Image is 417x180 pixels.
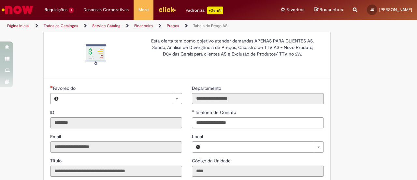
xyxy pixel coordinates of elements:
[50,134,62,139] span: Somente leitura - Email
[62,93,182,104] a: Limpar campo Favorecido
[192,85,223,91] label: Somente leitura - Departamento
[192,142,204,152] button: Local, Visualizar este registro
[1,3,34,16] img: ServiceNow
[50,117,182,128] input: ID
[158,5,176,14] img: click_logo_yellow_360x200.png
[134,23,153,28] a: Financeiro
[50,109,56,116] label: Somente leitura - ID
[192,134,204,139] span: Local
[53,85,77,91] span: Necessários - Favorecido
[207,7,223,14] p: +GenAi
[146,38,319,57] p: Esta oferta tem como objetivo atender demandas APENAS PARA CLIENTES AS. Sendo, Analise de Divergê...
[286,7,304,13] span: Favoritos
[50,158,63,164] span: Somente leitura - Título
[5,20,273,32] ul: Trilhas de página
[50,157,63,164] label: Somente leitura - Título
[370,8,374,12] span: JS
[379,7,412,12] span: [PERSON_NAME]
[83,7,129,13] span: Despesas Corporativas
[204,142,324,152] a: Limpar campo Local
[186,7,223,14] div: Padroniza
[192,110,195,112] span: Obrigatório Preenchido
[192,166,324,177] input: Código da Unidade
[85,44,106,65] img: Tabela de Preço AS
[192,93,324,104] input: Departamento
[192,158,232,164] span: Somente leitura - Código da Unidade
[192,117,324,128] input: Telefone de Contato
[50,166,182,177] input: Título
[7,23,30,28] a: Página inicial
[314,7,343,13] a: Rascunhos
[50,93,62,104] button: Favorecido, Visualizar este registro
[320,7,343,13] span: Rascunhos
[50,86,53,88] span: Necessários
[69,8,74,13] span: 1
[195,109,237,115] span: Telefone de Contato
[50,133,62,140] label: Somente leitura - Email
[193,23,227,28] a: Tabela de Preço AS
[50,141,182,153] input: Email
[45,7,67,13] span: Requisições
[192,157,232,164] label: Somente leitura - Código da Unidade
[92,23,120,28] a: Service Catalog
[44,23,78,28] a: Todos os Catálogos
[167,23,179,28] a: Preços
[138,7,149,13] span: More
